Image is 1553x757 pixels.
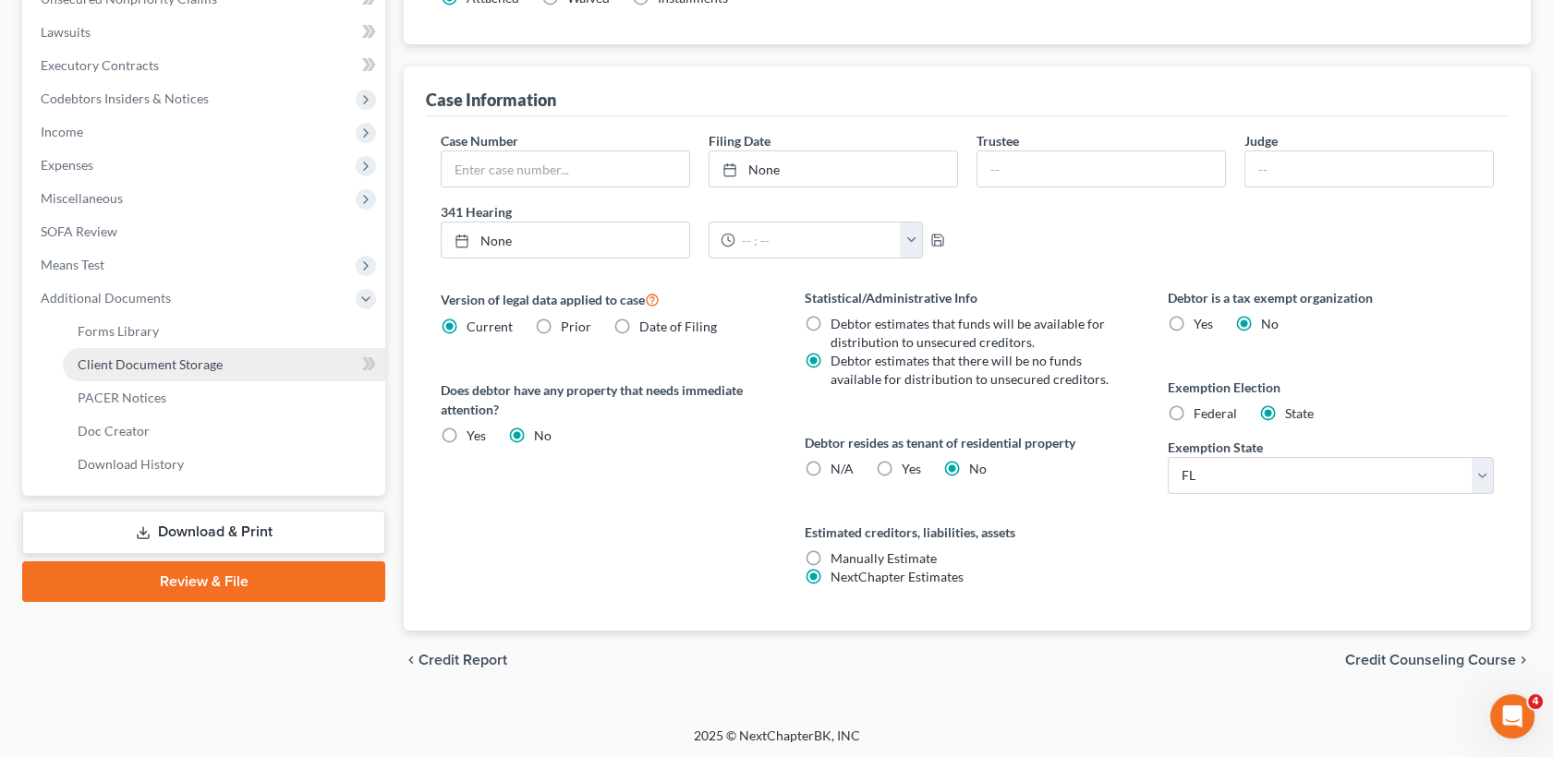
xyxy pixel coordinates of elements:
div: Case Information [426,89,556,111]
a: Download History [63,448,385,481]
label: Debtor resides as tenant of residential property [805,433,1131,452]
label: Exemption Election [1168,378,1494,397]
span: No [534,427,552,443]
span: Prior [561,318,591,334]
label: Trustee [977,131,1019,150]
label: Case Number [441,131,518,150]
span: Miscellaneous [41,190,123,206]
span: Income [41,124,83,139]
label: Exemption State [1168,438,1263,457]
label: 341 Hearing [431,202,967,222]
iframe: Intercom live chat [1490,694,1535,739]
span: Executory Contracts [41,57,159,73]
input: -- : -- [735,222,901,258]
span: Lawsuits [41,24,91,40]
a: SOFA Review [26,215,385,248]
span: Credit Counseling Course [1345,653,1516,667]
span: Codebtors Insiders & Notices [41,90,209,106]
span: Yes [902,461,921,476]
button: Credit Counseling Course chevron_right [1345,653,1531,667]
a: PACER Notices [63,381,385,415]
label: Debtor is a tax exempt organization [1168,288,1494,307]
span: Date of Filing [639,318,717,334]
span: Expenses [41,157,93,173]
span: Download History [78,456,184,472]
a: Download & Print [22,511,385,554]
span: Current [467,318,513,334]
i: chevron_left [404,653,419,667]
input: Enter case number... [442,151,689,186]
span: NextChapter Estimates [831,569,964,584]
span: Doc Creator [78,423,150,439]
input: -- [1245,151,1493,186]
span: Manually Estimate [831,550,937,566]
span: Additional Documents [41,290,171,306]
a: Lawsuits [26,16,385,49]
label: Version of legal data applied to case [441,288,767,310]
span: Means Test [41,257,104,272]
span: Client Document Storage [78,356,223,372]
label: Statistical/Administrative Info [805,288,1131,307]
a: Review & File [22,561,385,602]
label: Judge [1244,131,1278,150]
span: Debtor estimates that there will be no funds available for distribution to unsecured creditors. [831,353,1109,387]
span: Yes [467,427,486,443]
span: No [1261,316,1279,331]
span: SOFA Review [41,223,117,239]
a: None [710,151,957,186]
span: State [1285,405,1314,421]
a: Executory Contracts [26,49,385,82]
label: Filing Date [709,131,770,150]
i: chevron_right [1516,653,1531,667]
span: Credit Report [419,653,507,667]
label: Does debtor have any property that needs immediate attention? [441,380,767,419]
span: Forms Library [78,323,159,339]
span: Federal [1194,405,1237,421]
a: Client Document Storage [63,348,385,381]
span: 4 [1528,694,1543,709]
span: No [969,461,987,476]
span: Debtor estimates that funds will be available for distribution to unsecured creditors. [831,316,1105,350]
span: N/A [831,461,854,476]
input: -- [977,151,1225,186]
a: Forms Library [63,315,385,348]
button: chevron_left Credit Report [404,653,507,667]
span: PACER Notices [78,390,166,405]
label: Estimated creditors, liabilities, assets [805,523,1131,542]
a: Doc Creator [63,415,385,448]
a: None [442,222,689,258]
span: Yes [1194,316,1213,331]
